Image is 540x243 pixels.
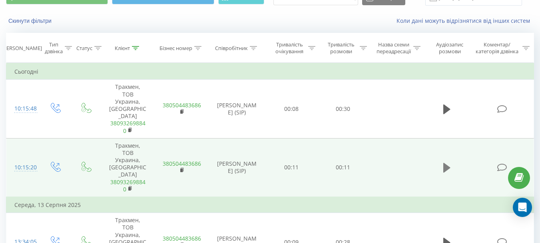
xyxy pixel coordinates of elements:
div: Співробітник [215,45,248,52]
td: 00:08 [266,80,317,138]
td: Тракмен, ТОВ Украина, [GEOGRAPHIC_DATA] [101,80,155,138]
td: 00:11 [266,138,317,197]
div: Статус [76,45,92,52]
div: Аудіозапис розмови [430,41,470,55]
td: 00:11 [317,138,369,197]
a: 380932698840 [110,119,145,134]
td: 00:30 [317,80,369,138]
div: 10:15:20 [14,160,31,175]
div: Назва схеми переадресації [376,41,411,55]
div: 10:15:48 [14,101,31,116]
a: 380504483686 [163,235,201,242]
td: [PERSON_NAME] (SIP) [208,80,266,138]
td: [PERSON_NAME] (SIP) [208,138,266,197]
a: Коли дані можуть відрізнятися вiд інших систем [397,17,534,24]
div: [PERSON_NAME] [2,45,42,52]
button: Скинути фільтри [6,17,56,24]
td: Сьогодні [6,64,534,80]
div: Open Intercom Messenger [513,198,532,217]
a: 380504483686 [163,101,201,109]
div: Коментар/категорія дзвінка [474,41,520,55]
div: Бізнес номер [159,45,192,52]
a: 380504483686 [163,160,201,167]
div: Тривалість розмови [325,41,358,55]
td: Тракмен, ТОВ Украина, [GEOGRAPHIC_DATA] [101,138,155,197]
div: Тривалість очікування [273,41,306,55]
td: Середа, 13 Серпня 2025 [6,197,534,213]
div: Тип дзвінка [45,41,63,55]
div: Клієнт [115,45,130,52]
a: 380932698840 [110,178,145,193]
